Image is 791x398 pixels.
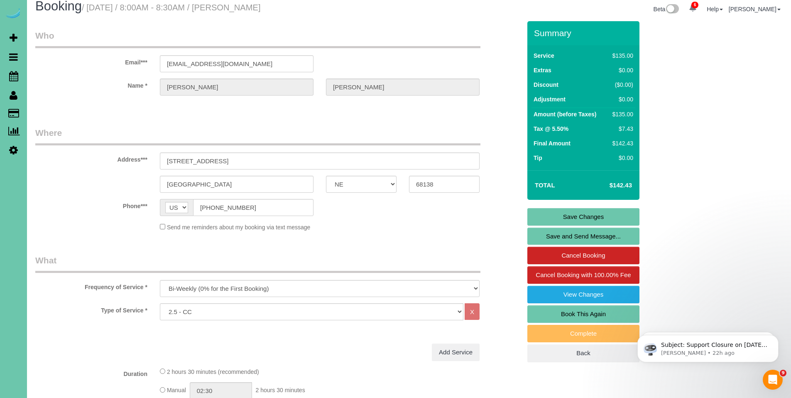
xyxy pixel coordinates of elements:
img: New interface [665,4,679,15]
a: Help [707,6,723,12]
iframe: Intercom notifications message [625,317,791,376]
h4: $142.43 [585,182,632,189]
legend: Where [35,127,480,145]
div: $0.00 [609,95,633,103]
span: Send me reminders about my booking via text message [167,224,311,231]
a: Cancel Booking with 100.00% Fee [527,266,639,284]
label: Tip [534,154,542,162]
h3: Summary [534,28,635,38]
div: $135.00 [609,52,633,60]
legend: What [35,254,480,273]
label: Extras [534,66,551,74]
label: Final Amount [534,139,571,147]
span: Cancel Booking with 100.00% Fee [536,271,631,278]
legend: Who [35,29,480,48]
span: 6 [691,2,698,8]
div: $135.00 [609,110,633,118]
label: Frequency of Service * [29,280,154,291]
label: Type of Service * [29,303,154,314]
a: Beta [654,6,679,12]
span: 2 hours 30 minutes [256,387,305,394]
a: [PERSON_NAME] [729,6,781,12]
a: Save Changes [527,208,639,226]
iframe: Intercom live chat [763,370,783,390]
a: Save and Send Message... [527,228,639,245]
div: $142.43 [609,139,633,147]
div: $7.43 [609,125,633,133]
label: Service [534,52,554,60]
a: Book This Again [527,305,639,323]
a: Cancel Booking [527,247,639,264]
div: $0.00 [609,66,633,74]
img: Automaid Logo [5,8,22,20]
span: 2 hours 30 minutes (recommended) [167,369,259,375]
span: Manual [167,387,186,394]
label: Amount (before Taxes) [534,110,596,118]
label: Adjustment [534,95,566,103]
div: $0.00 [609,154,633,162]
a: Add Service [432,344,480,361]
label: Discount [534,81,558,89]
strong: Total [535,182,555,189]
a: View Changes [527,286,639,303]
span: 9 [780,370,786,376]
label: Duration [29,367,154,378]
small: / [DATE] / 8:00AM - 8:30AM / [PERSON_NAME] [82,3,261,12]
label: Name * [29,79,154,90]
div: ($0.00) [609,81,633,89]
a: Back [527,344,639,362]
label: Tax @ 5.50% [534,125,568,133]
